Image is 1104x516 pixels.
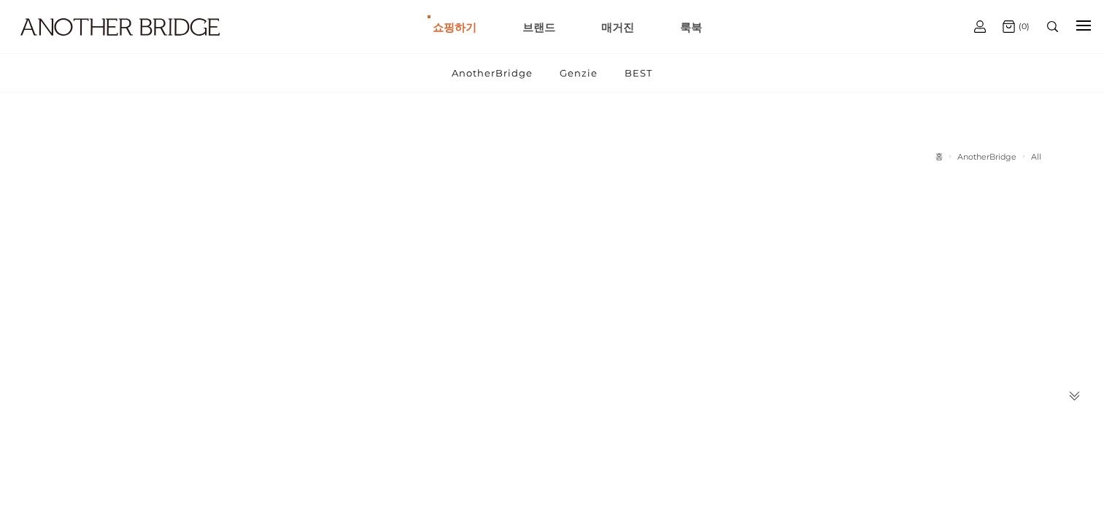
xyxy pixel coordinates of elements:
img: search [1047,21,1058,32]
a: AnotherBridge [957,152,1016,162]
a: AnotherBridge [439,54,545,92]
a: 홈 [935,152,943,162]
a: BEST [612,54,665,92]
a: logo [7,18,173,71]
img: cart [1003,20,1015,33]
a: 매거진 [601,1,634,53]
img: logo [20,18,220,36]
span: (0) [1015,21,1030,31]
a: (0) [1003,20,1030,33]
img: cart [974,20,986,33]
a: 브랜드 [522,1,555,53]
a: Genzie [547,54,610,92]
a: 쇼핑하기 [433,1,476,53]
a: All [1031,152,1041,162]
a: 룩북 [680,1,702,53]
